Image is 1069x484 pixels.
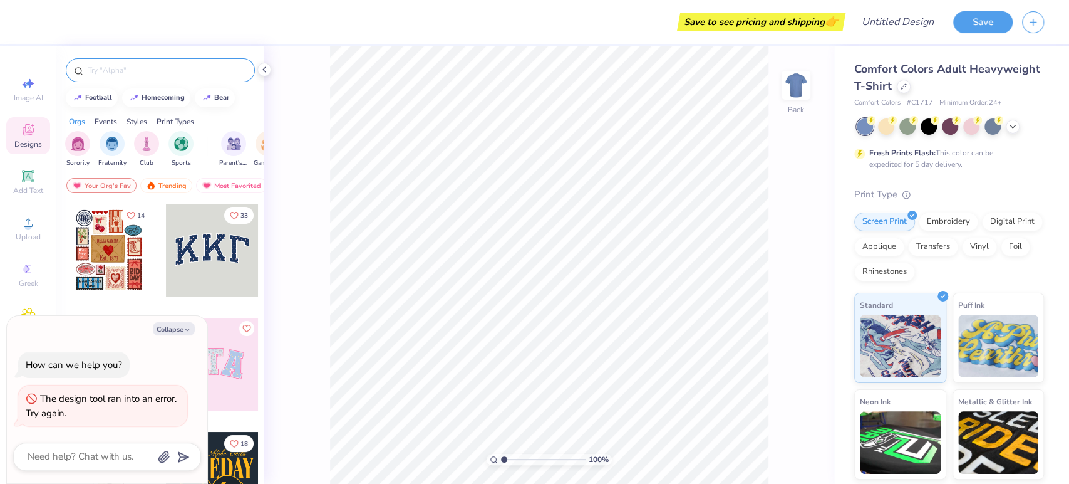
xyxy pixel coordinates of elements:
div: Print Type [854,187,1044,202]
div: filter for Game Day [254,131,282,168]
button: Collapse [153,322,195,335]
button: Like [224,207,254,224]
span: Puff Ink [958,298,984,312]
div: This color can be expedited for 5 day delivery. [869,147,1023,170]
img: Club Image [140,137,153,151]
img: Parent's Weekend Image [227,137,241,151]
div: Orgs [69,116,85,127]
div: Transfers [908,238,958,256]
div: The design tool ran into an error. Try again. [26,392,177,419]
span: Greek [19,278,38,288]
img: Fraternity Image [105,137,119,151]
img: Sorority Image [71,137,85,151]
div: filter for Fraternity [98,131,127,168]
span: Sports [172,159,191,168]
img: trend_line.gif [202,94,212,102]
div: Styles [127,116,147,127]
div: Digital Print [982,213,1043,231]
button: filter button [134,131,159,168]
span: Minimum Order: 24 + [939,98,1002,108]
div: Rhinestones [854,263,915,281]
span: Neon Ink [860,395,891,408]
div: filter for Club [134,131,159,168]
div: filter for Parent's Weekend [219,131,248,168]
input: Untitled Design [852,9,944,34]
div: filter for Sorority [65,131,90,168]
img: Back [783,73,808,98]
img: Neon Ink [860,411,941,474]
div: Back [788,104,804,115]
div: Trending [140,178,192,193]
span: 100 % [589,454,609,465]
img: trend_line.gif [129,94,139,102]
img: Metallic & Glitter Ink [958,411,1039,474]
button: football [66,88,118,107]
div: How can we help you? [26,359,122,371]
input: Try "Alpha" [86,64,247,76]
img: most_fav.gif [202,181,212,190]
button: filter button [65,131,90,168]
button: Like [224,435,254,452]
div: Your Org's Fav [66,178,137,193]
div: Applique [854,238,904,256]
button: filter button [168,131,194,168]
span: Designs [14,139,42,149]
img: most_fav.gif [72,181,82,190]
div: Most Favorited [196,178,267,193]
div: Foil [1001,238,1030,256]
button: filter button [254,131,282,168]
span: 👉 [825,14,839,29]
img: Sports Image [174,137,188,151]
span: Standard [860,298,893,312]
img: trend_line.gif [73,94,83,102]
span: 18 [240,441,248,447]
button: bear [195,88,235,107]
div: homecoming [142,94,185,101]
img: trending.gif [146,181,156,190]
span: Image AI [14,93,43,103]
strong: Fresh Prints Flash: [869,148,936,158]
div: Embroidery [919,213,978,231]
span: Sorority [66,159,90,168]
div: Vinyl [962,238,997,256]
div: Save to see pricing and shipping [680,13,842,31]
span: Upload [16,232,41,242]
span: Club [140,159,153,168]
span: Parent's Weekend [219,159,248,168]
img: Game Day Image [261,137,276,151]
span: Metallic & Glitter Ink [958,395,1032,408]
div: Print Types [157,116,194,127]
span: Comfort Colors [854,98,901,108]
span: 14 [137,213,145,219]
span: Add Text [13,186,43,196]
div: Screen Print [854,213,915,231]
img: Standard [860,315,941,377]
button: filter button [219,131,248,168]
span: Comfort Colors Adult Heavyweight T-Shirt [854,61,1040,93]
button: Like [239,321,254,336]
span: # C1717 [907,98,933,108]
button: homecoming [122,88,190,107]
div: Events [95,116,117,127]
span: Game Day [254,159,282,168]
span: 33 [240,213,248,219]
img: Puff Ink [958,315,1039,377]
span: Fraternity [98,159,127,168]
div: bear [214,94,229,101]
button: Like [121,207,150,224]
div: filter for Sports [168,131,194,168]
button: Save [953,11,1013,33]
div: football [85,94,112,101]
button: filter button [98,131,127,168]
